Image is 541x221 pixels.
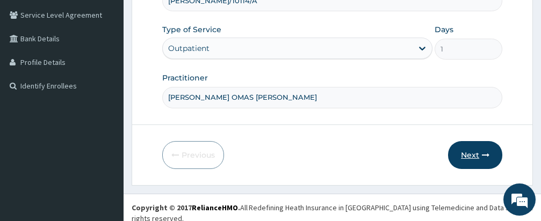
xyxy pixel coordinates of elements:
div: Chat with us now [56,60,181,74]
label: Type of Service [162,24,221,35]
span: We're online! [62,51,148,160]
div: Minimize live chat window [176,5,202,31]
div: Outpatient [168,43,210,54]
button: Next [448,141,502,169]
div: Redefining Heath Insurance in [GEOGRAPHIC_DATA] using Telemedicine and Data Science! [249,202,533,213]
label: Practitioner [162,72,208,83]
strong: Copyright © 2017 . [132,203,240,212]
textarea: Type your message and hit 'Enter' [5,126,205,163]
a: RelianceHMO [192,203,238,212]
label: Days [435,24,453,35]
input: Enter Name [162,87,502,108]
img: d_794563401_company_1708531726252_794563401 [20,54,44,80]
button: Previous [162,141,224,169]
